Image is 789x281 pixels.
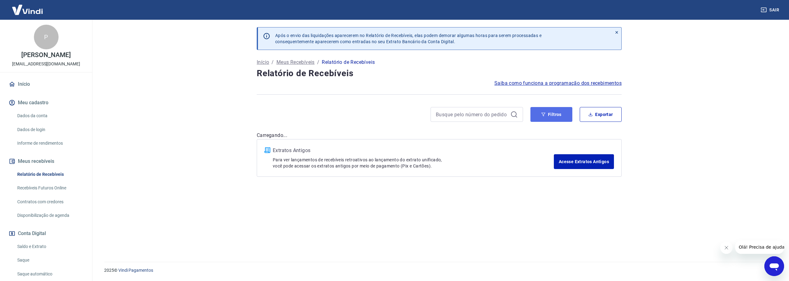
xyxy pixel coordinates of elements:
[580,107,622,122] button: Exportar
[554,154,614,169] a: Acesse Extratos Antigos
[12,61,80,67] p: [EMAIL_ADDRESS][DOMAIN_NAME]
[15,137,85,150] a: Informe de rendimentos
[21,52,71,58] p: [PERSON_NAME]
[7,77,85,91] a: Início
[7,0,47,19] img: Vindi
[273,147,554,154] p: Extratos Antigos
[735,240,784,254] iframe: Mensagem da empresa
[530,107,572,122] button: Filtros
[272,59,274,66] p: /
[15,123,85,136] a: Dados de login
[15,168,85,181] a: Relatório de Recebíveis
[4,4,52,9] span: Olá! Precisa de ajuda?
[104,267,774,274] p: 2025 ©
[275,32,542,45] p: Após o envio das liquidações aparecerem no Relatório de Recebíveis, elas podem demorar algumas ho...
[15,240,85,253] a: Saldo e Extrato
[276,59,315,66] a: Meus Recebíveis
[720,242,733,254] iframe: Fechar mensagem
[7,96,85,110] button: Meu cadastro
[7,227,85,240] button: Conta Digital
[257,59,269,66] a: Início
[15,268,85,280] a: Saque automático
[15,110,85,122] a: Dados da conta
[273,157,554,169] p: Para ver lançamentos de recebíveis retroativos ao lançamento do extrato unificado, você pode aces...
[436,110,508,119] input: Busque pelo número do pedido
[264,147,270,153] img: ícone
[34,25,59,49] div: P
[257,132,622,139] p: Carregando...
[15,254,85,267] a: Saque
[15,182,85,194] a: Recebíveis Futuros Online
[759,4,782,16] button: Sair
[118,268,153,273] a: Vindi Pagamentos
[7,155,85,168] button: Meus recebíveis
[764,256,784,276] iframe: Botão para abrir a janela de mensagens
[317,59,319,66] p: /
[257,67,622,80] h4: Relatório de Recebíveis
[494,80,622,87] a: Saiba como funciona a programação dos recebimentos
[322,59,375,66] p: Relatório de Recebíveis
[15,209,85,222] a: Disponibilização de agenda
[15,196,85,208] a: Contratos com credores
